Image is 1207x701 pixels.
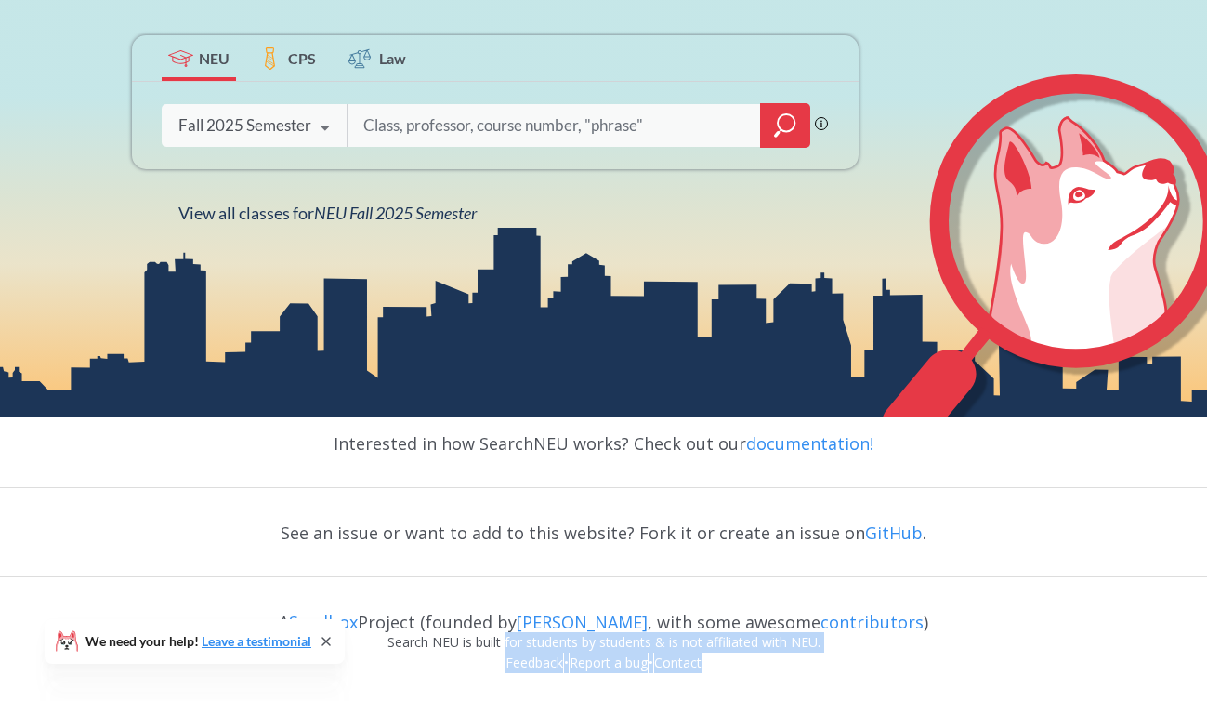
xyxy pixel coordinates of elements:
a: Report a bug [569,654,649,671]
div: magnifying glass [760,103,810,148]
a: GitHub [865,522,923,544]
svg: magnifying glass [774,112,796,139]
a: [PERSON_NAME] [517,611,648,633]
span: NEU [199,47,230,69]
a: contributors [820,611,924,633]
span: NEU Fall 2025 Semester [314,203,477,223]
span: Law [379,47,406,69]
span: View all classes for [178,203,477,223]
div: Fall 2025 Semester [178,115,311,136]
a: Feedback [505,654,564,671]
a: Contact [653,654,702,671]
a: Sandbox [289,611,358,633]
span: CPS [288,47,316,69]
a: documentation! [746,432,873,455]
input: Class, professor, course number, "phrase" [361,106,748,145]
